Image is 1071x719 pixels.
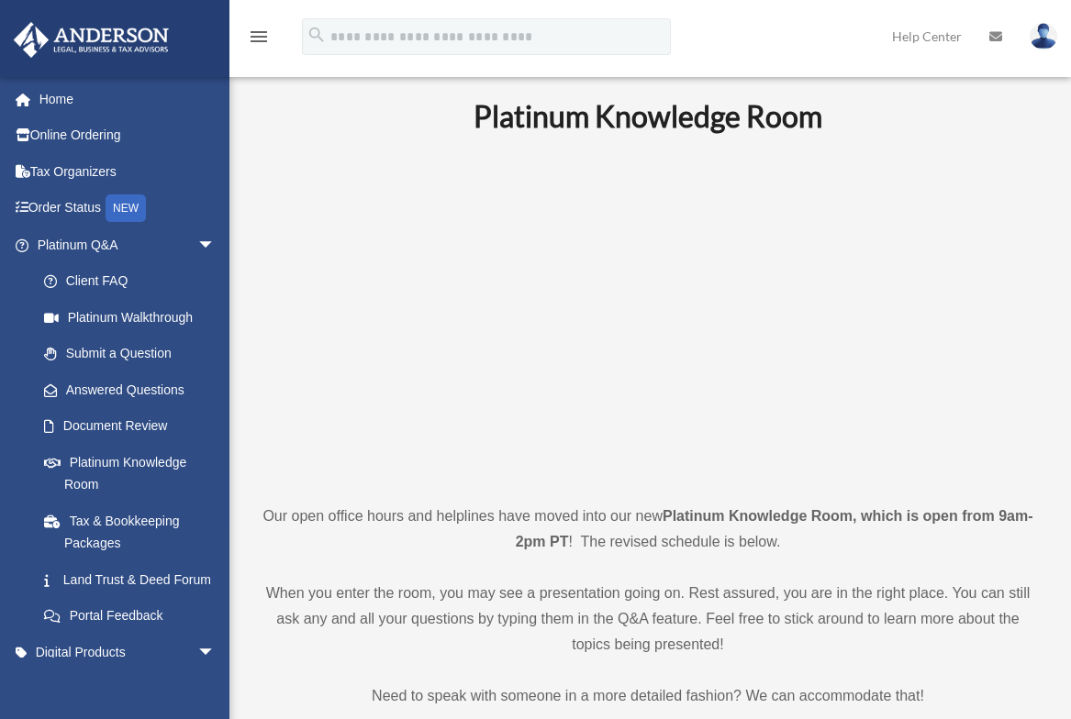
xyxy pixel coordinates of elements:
a: Online Ordering [13,117,243,154]
iframe: 231110_Toby_KnowledgeRoom [373,160,923,470]
strong: Platinum Knowledge Room, which is open from 9am-2pm PT [516,508,1033,549]
a: Order StatusNEW [13,190,243,227]
a: Answered Questions [26,371,243,408]
a: Digital Productsarrow_drop_down [13,634,243,670]
a: Submit a Question [26,336,243,372]
img: User Pic [1030,23,1057,50]
a: Portal Feedback [26,598,243,635]
a: Home [13,81,243,117]
a: Document Review [26,408,243,445]
img: Anderson Advisors Platinum Portal [8,22,174,58]
i: menu [248,26,270,48]
a: Land Trust & Deed Forum [26,561,243,598]
a: menu [248,32,270,48]
a: Platinum Walkthrough [26,299,243,336]
p: Need to speak with someone in a more detailed fashion? We can accommodate that! [262,683,1034,709]
p: Our open office hours and helplines have moved into our new ! The revised schedule is below. [262,503,1034,555]
span: arrow_drop_down [197,227,234,264]
a: Platinum Q&Aarrow_drop_down [13,227,243,263]
p: When you enter the room, you may see a presentation going on. Rest assured, you are in the right ... [262,581,1034,658]
div: NEW [106,194,146,222]
a: Tax Organizers [13,153,243,190]
b: Platinum Knowledge Room [474,98,822,134]
a: Platinum Knowledge Room [26,444,234,503]
span: arrow_drop_down [197,634,234,671]
a: Tax & Bookkeeping Packages [26,503,243,561]
i: search [307,25,327,45]
a: Client FAQ [26,263,243,300]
